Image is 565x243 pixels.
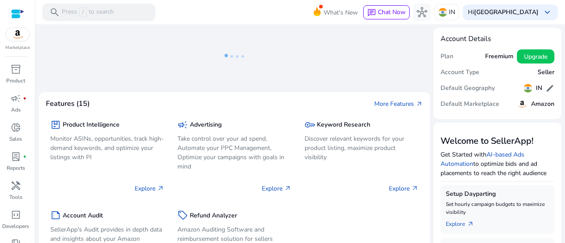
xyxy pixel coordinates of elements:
[157,185,164,192] span: arrow_outward
[11,209,21,220] span: code_blocks
[11,64,21,75] span: inventory_2
[190,212,237,220] h5: Refund Analyzer
[262,184,291,193] p: Explore
[389,184,418,193] p: Explore
[416,101,423,108] span: arrow_outward
[324,5,358,20] span: What's New
[11,122,21,133] span: donut_small
[9,135,22,143] p: Sales
[449,4,455,20] p: IN
[441,35,554,43] h4: Account Details
[524,84,532,93] img: in.svg
[363,5,410,19] button: chatChat Now
[378,8,406,16] span: Chat Now
[49,7,60,18] span: search
[135,184,164,193] p: Explore
[46,100,90,108] h4: Features (15)
[23,155,26,158] span: fiber_manual_record
[441,150,524,168] a: AI-based Ads Automation
[6,28,30,41] img: amazon.svg
[6,77,25,85] p: Product
[441,53,453,60] h5: Plan
[441,85,495,92] h5: Default Geography
[9,193,23,201] p: Tools
[441,150,554,178] p: Get Started with to optimize bids and ad placements to reach the right audience
[517,49,554,64] button: Upgrade
[538,69,554,76] h5: Seller
[7,164,25,172] p: Reports
[446,216,481,228] a: Explorearrow_outward
[50,210,61,221] span: summarize
[441,136,554,146] h3: Welcome to SellerApp!
[11,180,21,191] span: handyman
[11,106,21,114] p: Ads
[536,85,542,92] h5: IN
[63,212,103,220] h5: Account Audit
[485,53,513,60] h5: Freemium
[411,185,418,192] span: arrow_outward
[446,200,549,216] p: Set hourly campaign budgets to maximize visibility
[542,7,553,18] span: keyboard_arrow_down
[305,134,418,162] p: Discover relevant keywords for your product listing, maximize product visibility
[177,134,291,171] p: Take control over your ad spend, Automate your PPC Management, Optimize your campaigns with goals...
[50,120,61,130] span: package
[417,7,427,18] span: hub
[524,52,547,61] span: Upgrade
[468,9,539,15] p: Hi
[441,101,499,108] h5: Default Marketplace
[474,8,539,16] b: [GEOGRAPHIC_DATA]
[62,7,114,17] p: Press to search
[413,4,431,21] button: hub
[317,121,370,129] h5: Keyword Research
[374,99,423,108] a: More Featuresarrow_outward
[11,93,21,104] span: campaign
[79,7,87,17] span: /
[190,121,222,129] h5: Advertising
[2,222,29,230] p: Developers
[11,151,21,162] span: lab_profile
[177,120,188,130] span: campaign
[305,120,315,130] span: key
[5,45,30,51] p: Marketplace
[546,84,554,93] span: edit
[446,191,549,198] h5: Setup Dayparting
[367,8,376,17] span: chat
[517,99,527,109] img: amazon.svg
[531,101,554,108] h5: Amazon
[63,121,120,129] h5: Product Intelligence
[23,97,26,100] span: fiber_manual_record
[50,134,164,162] p: Monitor ASINs, opportunities, track high-demand keywords, and optimize your listings with PI
[441,69,479,76] h5: Account Type
[284,185,291,192] span: arrow_outward
[467,221,474,228] span: arrow_outward
[438,8,447,17] img: in.svg
[177,210,188,221] span: sell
